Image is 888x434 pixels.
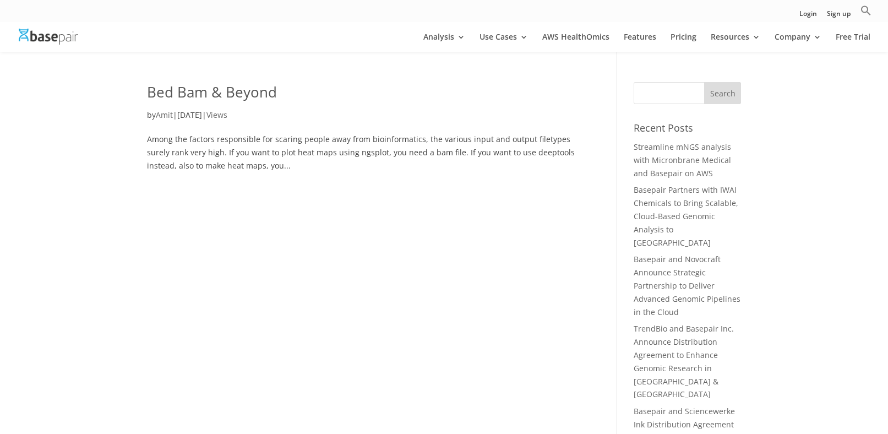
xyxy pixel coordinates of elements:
span: [DATE] [177,110,202,120]
a: Analysis [423,33,465,52]
a: Use Cases [480,33,528,52]
a: Basepair and Novocraft Announce Strategic Partnership to Deliver Advanced Genomic Pipelines in th... [634,254,740,317]
a: Search Icon Link [860,5,871,22]
a: Login [799,10,817,22]
a: Views [206,110,227,120]
a: Streamline mNGS analysis with Micronbrane Medical and Basepair on AWS [634,142,731,178]
a: Amit [156,110,173,120]
h4: Recent Posts [634,121,741,140]
a: Basepair Partners with IWAI Chemicals to Bring Scalable, Cloud-Based Genomic Analysis to [GEOGRAP... [634,185,738,247]
a: Free Trial [836,33,870,52]
a: AWS HealthOmics [542,33,609,52]
a: Pricing [671,33,696,52]
img: Basepair [19,29,78,45]
a: Resources [711,33,760,52]
p: by | | [147,109,585,130]
a: Bed Bam & Beyond [147,82,277,102]
svg: Search [860,5,871,16]
article: Among the factors responsible for scaring people away from bioinformatics, the various input and ... [147,82,585,172]
a: Sign up [827,10,851,22]
input: Search [704,82,742,104]
a: TrendBio and Basepair Inc. Announce Distribution Agreement to Enhance Genomic Research in [GEOGRA... [634,323,734,399]
a: Features [624,33,656,52]
a: Company [775,33,821,52]
iframe: Drift Widget Chat Controller [833,379,875,421]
